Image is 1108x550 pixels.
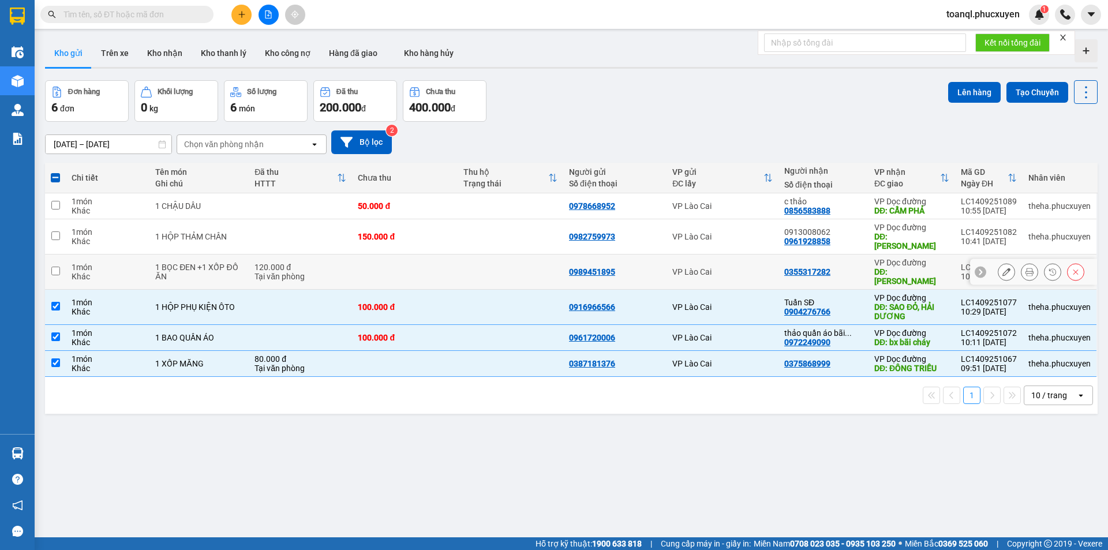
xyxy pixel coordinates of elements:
[249,163,352,193] th: Toggle SortBy
[46,135,171,154] input: Select a date range.
[451,104,455,113] span: đ
[961,307,1017,316] div: 10:29 [DATE]
[12,6,108,31] strong: Công ty TNHH Phúc Xuyên
[72,272,144,281] div: Khác
[51,100,58,114] span: 6
[404,48,454,58] span: Kho hàng hủy
[961,167,1008,177] div: Mã GD
[569,201,615,211] div: 0978668952
[72,263,144,272] div: 1 món
[358,333,452,342] div: 100.000 đ
[764,33,966,52] input: Nhập số tổng đài
[72,206,144,215] div: Khác
[784,237,830,246] div: 0961928858
[386,125,398,136] sup: 2
[155,201,243,211] div: 1 CHẬU DÂU
[661,537,751,550] span: Cung cấp máy in - giấy in:
[6,44,116,64] strong: 024 3236 3236 -
[239,104,255,113] span: món
[985,36,1040,49] span: Kết nối tổng đài
[784,206,830,215] div: 0856583888
[231,5,252,25] button: plus
[24,54,115,74] strong: 0888 827 827 - 0848 827 827
[409,100,451,114] span: 400.000
[650,537,652,550] span: |
[12,500,23,511] span: notification
[72,173,144,182] div: Chi tiết
[961,197,1017,206] div: LC1409251089
[1028,302,1091,312] div: theha.phucxuyen
[672,201,773,211] div: VP Lào Cai
[149,104,158,113] span: kg
[1034,9,1045,20] img: icon-new-feature
[1006,82,1068,103] button: Tạo Chuyến
[155,232,243,241] div: 1 HỘP THẢM CHÂN
[672,302,773,312] div: VP Lào Cai
[937,7,1029,21] span: toanql.phucxuyen
[60,104,74,113] span: đơn
[874,179,940,188] div: ĐC giao
[997,537,998,550] span: |
[1028,201,1091,211] div: theha.phucxuyen
[92,39,138,67] button: Trên xe
[961,263,1017,272] div: LC1409251079
[938,539,988,548] strong: 0369 525 060
[192,39,256,67] button: Kho thanh lý
[961,364,1017,373] div: 09:51 [DATE]
[361,104,366,113] span: đ
[1081,5,1101,25] button: caret-down
[463,167,548,177] div: Thu hộ
[874,302,949,321] div: DĐ: SAO ĐỎ, HẢI DƯƠNG
[961,227,1017,237] div: LC1409251082
[1028,359,1091,368] div: theha.phucxuyen
[72,364,144,373] div: Khác
[784,180,863,189] div: Số điện thoại
[155,359,243,368] div: 1 XỐP MĂNG
[1042,5,1046,13] span: 1
[899,541,902,546] span: ⚪️
[874,167,940,177] div: VP nhận
[155,263,243,281] div: 1 BỌC ĐEN +1 XỐP ĐỒ ĂN
[12,474,23,485] span: question-circle
[961,354,1017,364] div: LC1409251067
[45,39,92,67] button: Kho gửi
[247,88,276,96] div: Số lượng
[68,88,100,96] div: Đơn hàng
[961,179,1008,188] div: Ngày ĐH
[998,263,1015,280] div: Sửa đơn hàng
[961,338,1017,347] div: 10:11 [DATE]
[45,80,129,122] button: Đơn hàng6đơn
[358,302,452,312] div: 100.000 đ
[72,237,144,246] div: Khác
[569,333,615,342] div: 0961720006
[138,39,192,67] button: Kho nhận
[230,100,237,114] span: 6
[256,39,320,67] button: Kho công nợ
[1075,39,1098,62] div: Tạo kho hàng mới
[874,328,949,338] div: VP Dọc đường
[784,197,863,206] div: c thảo
[869,163,955,193] th: Toggle SortBy
[72,328,144,338] div: 1 món
[426,88,455,96] div: Chưa thu
[874,354,949,364] div: VP Dọc đường
[285,5,305,25] button: aim
[134,80,218,122] button: Khối lượng0kg
[754,537,896,550] span: Miền Nam
[155,302,243,312] div: 1 HỘP PHỤ KIỆN ÔTO
[72,197,144,206] div: 1 món
[536,537,642,550] span: Hỗ trợ kỹ thuật:
[905,537,988,550] span: Miền Bắc
[254,364,346,373] div: Tại văn phòng
[264,10,272,18] span: file-add
[331,130,392,154] button: Bộ lọc
[10,8,25,25] img: logo-vxr
[12,526,23,537] span: message
[672,167,763,177] div: VP gửi
[72,307,144,316] div: Khác
[12,133,24,145] img: solution-icon
[1040,5,1049,13] sup: 1
[184,139,264,150] div: Chọn văn phòng nhận
[672,267,773,276] div: VP Lào Cai
[72,227,144,237] div: 1 món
